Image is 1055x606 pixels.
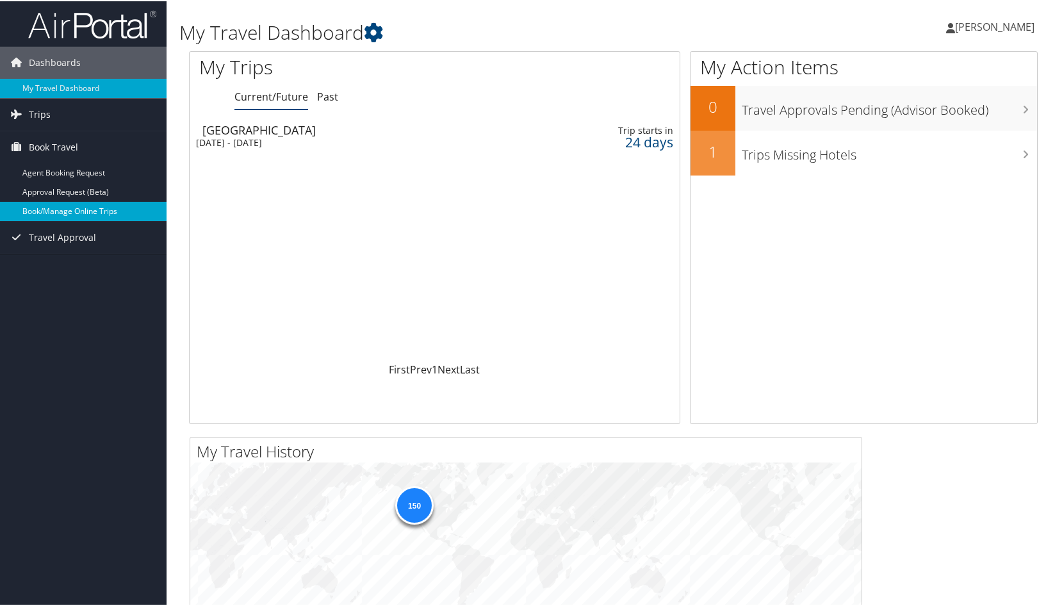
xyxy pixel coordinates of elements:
div: 24 days [557,135,673,147]
a: 1Trips Missing Hotels [691,129,1037,174]
h1: My Travel Dashboard [179,18,758,45]
a: Past [317,88,338,102]
div: [DATE] - [DATE] [196,136,488,147]
a: First [389,361,410,375]
a: Prev [410,361,432,375]
a: Last [460,361,480,375]
a: 1 [432,361,438,375]
div: 150 [395,485,434,523]
h3: Travel Approvals Pending (Advisor Booked) [742,94,1037,118]
a: [PERSON_NAME] [946,6,1047,45]
span: Dashboards [29,45,81,78]
h3: Trips Missing Hotels [742,138,1037,163]
span: Book Travel [29,130,78,162]
a: Next [438,361,460,375]
h2: 0 [691,95,735,117]
span: Trips [29,97,51,129]
img: airportal-logo.png [28,8,156,38]
span: [PERSON_NAME] [955,19,1035,33]
div: Trip starts in [557,124,673,135]
a: Current/Future [234,88,308,102]
h2: My Travel History [197,439,862,461]
h1: My Action Items [691,53,1037,79]
h2: 1 [691,140,735,161]
div: [GEOGRAPHIC_DATA] [202,123,495,135]
span: Travel Approval [29,220,96,252]
a: 0Travel Approvals Pending (Advisor Booked) [691,85,1037,129]
h1: My Trips [199,53,466,79]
